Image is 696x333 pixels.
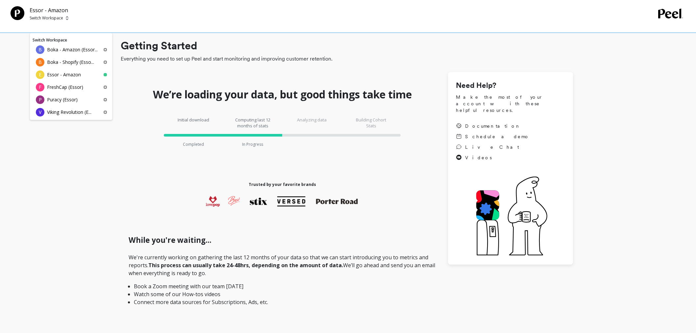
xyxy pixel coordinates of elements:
img: Team Profile [11,6,24,20]
p: Puracy (Essor) [47,96,78,103]
div: F [36,83,44,91]
div: E [36,70,44,79]
div: B [36,45,44,54]
span: Videos [465,154,492,161]
p: Viking Revolution (E... [47,109,91,115]
span: Documentation [465,123,521,129]
span: Live Chat [465,144,519,150]
p: Switch Workspace [30,15,63,21]
a: Switch Workspace [33,37,67,43]
div: V [36,108,44,116]
p: FreshCap (Essor) [47,84,83,90]
p: Essor - Amazon [47,71,81,78]
li: Watch some of our How-tos videos [134,290,431,298]
h1: Trusted by your favorite brands [249,182,316,187]
p: Completed [183,142,204,147]
img: picker [66,15,68,21]
p: Analyzing data [292,117,332,129]
h1: Getting Started [121,38,573,54]
li: Connect more data sources for Subscriptions, Ads, etc. [134,298,431,306]
li: Book a Zoom meeting with our team [DATE] [134,282,431,290]
p: Boka - Amazon (Essor... [47,46,98,53]
a: Schedule a demo [456,133,530,140]
h1: Need Help? [456,80,565,91]
span: Schedule a demo [465,133,530,140]
p: Initial download [174,117,213,129]
p: Building Cohort Stats [351,117,391,129]
p: In Progress [242,142,263,147]
span: Make the most of your account with these helpful resources. [456,94,565,114]
h1: While you're waiting... [129,235,436,246]
p: Boka - Shopify (Esso... [47,59,94,65]
p: Essor - Amazon [30,6,68,14]
p: We're currently working on gathering the last 12 months of your data so that we can start introdu... [129,253,436,306]
p: Computing last 12 months of stats [233,117,272,129]
span: Everything you need to set up Peel and start monitoring and improving customer retention. [121,55,573,63]
div: B [36,58,44,66]
div: P [36,95,44,104]
h1: We’re loading your data, but good things take time [153,88,412,101]
strong: This process can usually take 24-48hrs, depending on the amount of data. [148,262,343,269]
a: Videos [456,154,530,161]
a: Documentation [456,123,530,129]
